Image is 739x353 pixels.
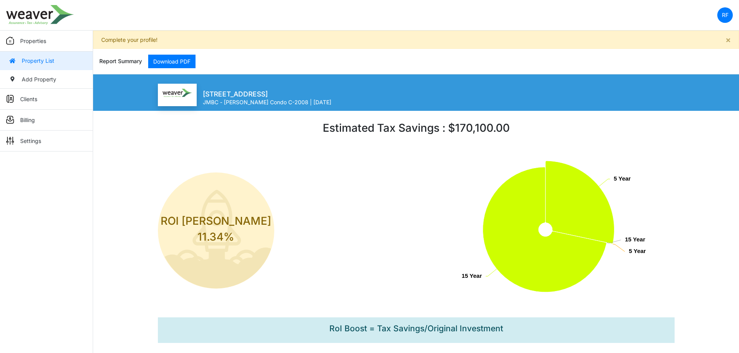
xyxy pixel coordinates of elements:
[416,153,675,308] svg: Interactive chart
[725,35,731,45] span: ×
[20,37,46,45] p: Properties
[718,31,739,48] button: Close
[148,55,196,68] a: Download PDF
[6,37,14,45] img: sidemenu_properties.png
[6,137,14,145] img: sidemenu_settings.png
[717,7,733,23] a: RF
[203,90,331,98] h5: [STREET_ADDRESS]
[545,161,614,244] path: 5 Year, y: 28.35, z: 790. Depreciation.
[722,11,729,19] p: RF
[6,116,14,124] img: sidemenu_billing.png
[483,167,606,292] path: 15 Year, y: 71.65, z: 630. Depreciation.
[161,231,271,244] h3: 11.34%
[163,89,192,97] img: Weaver_Logo.png
[625,236,645,243] text: 15 Year
[93,31,739,49] div: Complete your profile!
[614,175,631,182] text: 5 Year
[462,272,482,279] text: 15 Year
[203,98,331,106] p: JMBC - [PERSON_NAME] Condo C-2008 | [DATE]
[552,231,613,244] path: 5 Year, y: 0, z: 790. Depreciation.
[416,153,675,308] div: Chart. Highcharts interactive chart.
[99,58,142,65] h6: Report Summary
[20,137,41,145] p: Settings
[6,95,14,103] img: sidemenu_client.png
[329,324,503,333] h4: RoI Boost = Tax Savings/Original Investment
[161,215,271,228] h4: ROI [PERSON_NAME]
[20,95,37,103] p: Clients
[6,5,74,25] img: spp logo
[323,122,510,135] h2: Estimated Tax Savings : $170,100.00
[552,231,607,243] path: 15 Year, y: 0, z: 630. Depreciation.
[629,248,646,254] text: 5 Year
[20,116,35,124] p: Billing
